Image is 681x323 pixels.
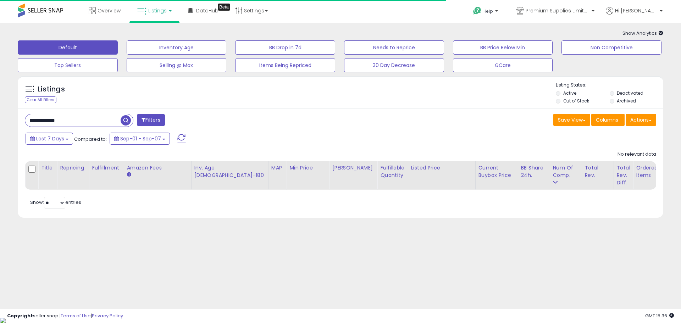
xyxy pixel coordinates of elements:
[235,40,335,55] button: BB Drop in 7d
[626,114,656,126] button: Actions
[645,312,674,319] span: 2025-09-15 15:36 GMT
[36,135,64,142] span: Last 7 Days
[561,40,661,55] button: Non Competitive
[553,114,590,126] button: Save View
[563,90,576,96] label: Active
[344,40,444,55] button: Needs to Reprice
[127,58,227,72] button: Selling @ Max
[127,172,131,178] small: Amazon Fees.
[553,164,579,179] div: Num of Comp.
[615,7,658,14] span: Hi [PERSON_NAME]
[606,7,663,23] a: Hi [PERSON_NAME]
[7,312,33,319] strong: Copyright
[60,164,86,172] div: Repricing
[453,58,553,72] button: GCare
[332,164,374,172] div: [PERSON_NAME]
[127,40,227,55] button: Inventory Age
[38,84,65,94] h5: Listings
[41,164,54,172] div: Title
[127,164,188,172] div: Amazon Fees
[521,164,547,179] div: BB Share 24h.
[92,164,121,172] div: Fulfillment
[467,1,505,23] a: Help
[61,312,91,319] a: Terms of Use
[289,164,326,172] div: Min Price
[556,82,663,89] p: Listing States:
[218,4,230,11] div: Tooltip anchor
[591,114,625,126] button: Columns
[483,8,493,14] span: Help
[596,116,618,123] span: Columns
[30,199,81,206] span: Show: entries
[622,30,663,37] span: Show Analytics
[344,58,444,72] button: 30 Day Decrease
[478,164,515,179] div: Current Buybox Price
[617,98,636,104] label: Archived
[411,164,472,172] div: Listed Price
[235,58,335,72] button: Items Being Repriced
[380,164,405,179] div: Fulfillable Quantity
[636,164,662,179] div: Ordered Items
[18,58,118,72] button: Top Sellers
[196,7,218,14] span: DataHub
[473,6,482,15] i: Get Help
[526,7,589,14] span: Premium Supplies Limited
[148,7,167,14] span: Listings
[194,164,265,179] div: Inv. Age [DEMOGRAPHIC_DATA]-180
[618,151,656,158] div: No relevant data
[617,164,630,186] div: Total Rev. Diff.
[271,164,283,172] div: MAP
[617,90,643,96] label: Deactivated
[110,133,170,145] button: Sep-01 - Sep-07
[98,7,121,14] span: Overview
[453,40,553,55] button: BB Price Below Min
[585,164,611,179] div: Total Rev.
[25,96,56,103] div: Clear All Filters
[18,40,118,55] button: Default
[563,98,589,104] label: Out of Stock
[92,312,123,319] a: Privacy Policy
[137,114,165,126] button: Filters
[26,133,73,145] button: Last 7 Days
[120,135,161,142] span: Sep-01 - Sep-07
[74,136,107,143] span: Compared to:
[7,313,123,319] div: seller snap | |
